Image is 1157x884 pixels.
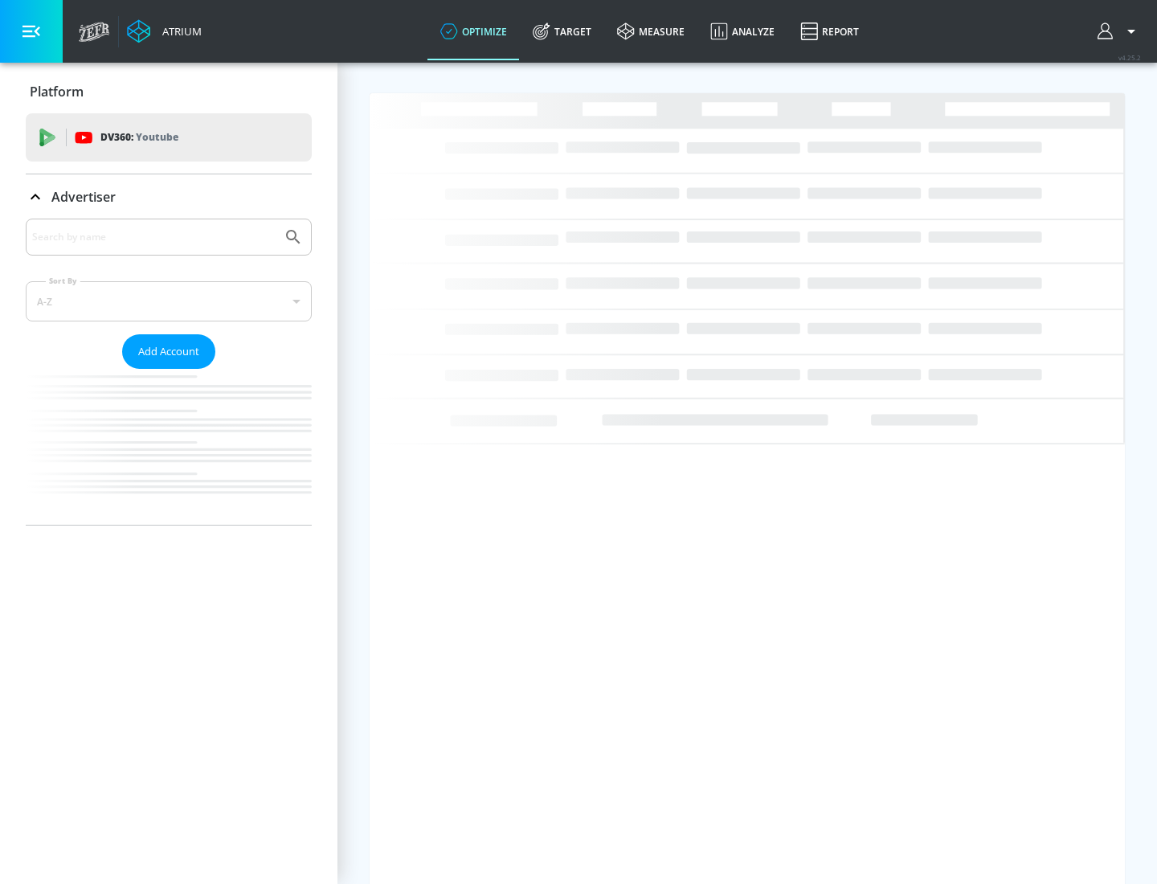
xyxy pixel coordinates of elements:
[26,219,312,525] div: Advertiser
[51,188,116,206] p: Advertiser
[26,174,312,219] div: Advertiser
[26,113,312,162] div: DV360: Youtube
[697,2,787,60] a: Analyze
[26,281,312,321] div: A-Z
[427,2,520,60] a: optimize
[520,2,604,60] a: Target
[604,2,697,60] a: measure
[46,276,80,286] label: Sort By
[30,83,84,100] p: Platform
[138,342,199,361] span: Add Account
[122,334,215,369] button: Add Account
[136,129,178,145] p: Youtube
[1118,53,1141,62] span: v 4.25.2
[26,369,312,525] nav: list of Advertiser
[100,129,178,146] p: DV360:
[127,19,202,43] a: Atrium
[26,69,312,114] div: Platform
[32,227,276,248] input: Search by name
[156,24,202,39] div: Atrium
[787,2,872,60] a: Report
